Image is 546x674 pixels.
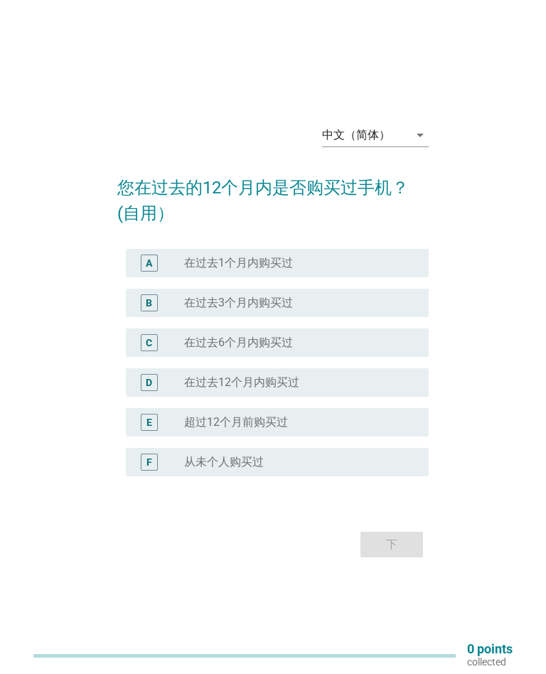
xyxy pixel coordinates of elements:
[146,415,152,430] div: E
[146,296,152,311] div: B
[146,455,152,470] div: F
[184,296,293,310] label: 在过去3个月内购买过
[412,127,429,144] i: arrow_drop_down
[146,375,152,390] div: D
[117,161,428,226] h2: 您在过去的12个月内是否购买过手机？(自用）
[322,129,390,141] div: 中文（简体）
[467,643,513,656] p: 0 points
[146,256,152,271] div: A
[184,415,288,429] label: 超过12个月前购买过
[184,336,293,350] label: 在过去6个月内购买过
[184,375,299,390] label: 在过去12个月内购买过
[146,336,152,351] div: C
[184,256,293,270] label: 在过去1个月内购买过
[184,455,264,469] label: 从未个人购买过
[467,656,513,668] p: collected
